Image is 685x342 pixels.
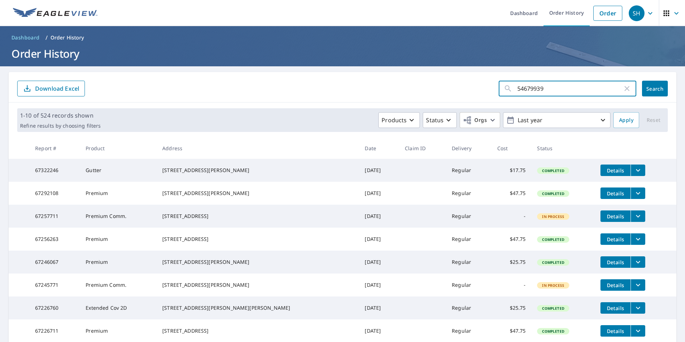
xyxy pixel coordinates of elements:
p: Download Excel [35,85,79,92]
th: Product [80,138,157,159]
button: filesDropdownBtn-67256263 [631,233,645,245]
td: - [492,205,532,228]
span: Completed [538,260,568,265]
span: Details [605,167,626,174]
td: - [492,274,532,296]
td: Premium Comm. [80,205,157,228]
span: In Process [538,214,569,219]
td: 67246067 [29,251,80,274]
td: [DATE] [359,159,399,182]
th: Claim ID [399,138,446,159]
span: Completed [538,306,568,311]
button: Orgs [460,112,500,128]
button: detailsBtn-67292108 [600,187,631,199]
p: Refine results by choosing filters [20,123,101,129]
div: [STREET_ADDRESS] [162,236,353,243]
button: filesDropdownBtn-67246067 [631,256,645,268]
button: detailsBtn-67257711 [600,210,631,222]
p: Last year [515,114,599,127]
span: Details [605,259,626,266]
span: Details [605,305,626,312]
span: Details [605,236,626,243]
th: Report # [29,138,80,159]
div: SH [629,5,645,21]
th: Cost [492,138,532,159]
button: detailsBtn-67245771 [600,279,631,291]
td: Premium Comm. [80,274,157,296]
span: In Process [538,283,569,288]
div: [STREET_ADDRESS][PERSON_NAME] [162,281,353,289]
td: Regular [446,182,492,205]
a: Order [593,6,622,21]
button: Search [642,81,668,96]
td: Regular [446,205,492,228]
td: Regular [446,274,492,296]
td: 67256263 [29,228,80,251]
div: [STREET_ADDRESS] [162,327,353,334]
td: Regular [446,296,492,319]
img: EV Logo [13,8,97,19]
span: Completed [538,191,568,196]
button: detailsBtn-67322246 [600,165,631,176]
p: Order History [51,34,84,41]
button: detailsBtn-67246067 [600,256,631,268]
td: [DATE] [359,296,399,319]
span: Search [648,85,662,92]
div: [STREET_ADDRESS][PERSON_NAME] [162,167,353,174]
button: detailsBtn-67226711 [600,325,631,337]
button: detailsBtn-67256263 [600,233,631,245]
td: 67322246 [29,159,80,182]
button: detailsBtn-67226760 [600,302,631,314]
td: $17.75 [492,159,532,182]
td: $47.75 [492,182,532,205]
div: [STREET_ADDRESS][PERSON_NAME] [162,258,353,266]
td: Regular [446,228,492,251]
th: Date [359,138,399,159]
a: Dashboard [9,32,43,43]
td: [DATE] [359,182,399,205]
span: Details [605,282,626,289]
button: filesDropdownBtn-67226711 [631,325,645,337]
td: [DATE] [359,228,399,251]
input: Address, Report #, Claim ID, etc. [517,79,623,99]
span: Details [605,190,626,197]
button: Apply [613,112,639,128]
div: [STREET_ADDRESS][PERSON_NAME] [162,190,353,197]
td: [DATE] [359,251,399,274]
td: Extended Cov 2D [80,296,157,319]
span: Orgs [463,116,487,125]
span: Details [605,213,626,220]
span: Details [605,328,626,334]
td: Premium [80,228,157,251]
button: filesDropdownBtn-67226760 [631,302,645,314]
td: Gutter [80,159,157,182]
button: filesDropdownBtn-67245771 [631,279,645,291]
td: $47.75 [492,228,532,251]
td: [DATE] [359,205,399,228]
h1: Order History [9,46,676,61]
td: $25.75 [492,251,532,274]
p: Status [426,116,444,124]
button: Download Excel [17,81,85,96]
td: Premium [80,182,157,205]
div: [STREET_ADDRESS] [162,213,353,220]
nav: breadcrumb [9,32,676,43]
p: Products [382,116,407,124]
p: 1-10 of 524 records shown [20,111,101,120]
td: Premium [80,251,157,274]
button: filesDropdownBtn-67257711 [631,210,645,222]
td: 67245771 [29,274,80,296]
button: filesDropdownBtn-67322246 [631,165,645,176]
th: Status [531,138,594,159]
span: Apply [619,116,633,125]
td: [DATE] [359,274,399,296]
span: Completed [538,237,568,242]
span: Completed [538,168,568,173]
span: Dashboard [11,34,40,41]
li: / [45,33,48,42]
button: filesDropdownBtn-67292108 [631,187,645,199]
th: Address [157,138,359,159]
button: Products [378,112,420,128]
td: Regular [446,251,492,274]
div: [STREET_ADDRESS][PERSON_NAME][PERSON_NAME] [162,304,353,312]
